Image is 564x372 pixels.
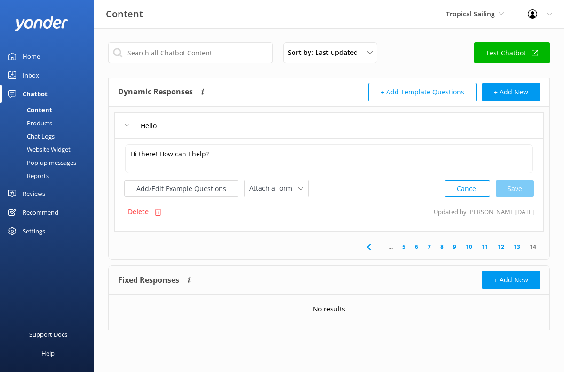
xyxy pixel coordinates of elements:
div: Settings [23,222,45,240]
textarea: Hi there! How can I help? [125,144,533,173]
div: Chat Logs [6,130,55,143]
a: 14 [525,242,541,251]
a: Test Chatbot [474,42,550,63]
div: Help [41,344,55,363]
div: Support Docs [29,325,67,344]
h3: Content [106,7,143,22]
a: 8 [436,242,448,251]
h4: Fixed Responses [118,271,179,289]
img: yonder-white-logo.png [14,16,68,31]
div: Reviews [23,184,45,203]
a: Content [6,103,94,116]
a: 7 [423,242,436,251]
span: Sort by: Last updated [288,47,364,58]
h4: Dynamic Responses [118,83,193,101]
a: Chat Logs [6,130,94,143]
a: Products [6,116,94,130]
div: Reports [6,169,49,182]
button: + Add New [482,83,540,101]
a: 13 [509,242,525,251]
span: Attach a form [249,183,298,194]
button: Add/Edit Example Questions [124,180,238,197]
button: Cancel [445,180,490,197]
div: Home [23,47,40,66]
div: Content [6,103,52,116]
input: Search all Chatbot Content [108,42,273,63]
a: 5 [397,242,410,251]
div: Recommend [23,203,58,222]
div: Products [6,116,52,130]
a: 6 [410,242,423,251]
a: 10 [461,242,477,251]
span: Tropical Sailing [446,9,495,18]
a: Pop-up messages [6,156,94,169]
div: Chatbot [23,85,48,103]
button: + Add Template Questions [368,83,477,101]
p: Updated by [PERSON_NAME] [DATE] [434,203,534,221]
p: No results [313,304,345,314]
div: Website Widget [6,143,71,156]
p: Delete [128,207,149,217]
a: 9 [448,242,461,251]
a: 11 [477,242,493,251]
a: Reports [6,169,94,182]
div: Pop-up messages [6,156,76,169]
div: Inbox [23,66,39,85]
a: Website Widget [6,143,94,156]
a: 12 [493,242,509,251]
span: ... [384,242,397,251]
button: + Add New [482,271,540,289]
